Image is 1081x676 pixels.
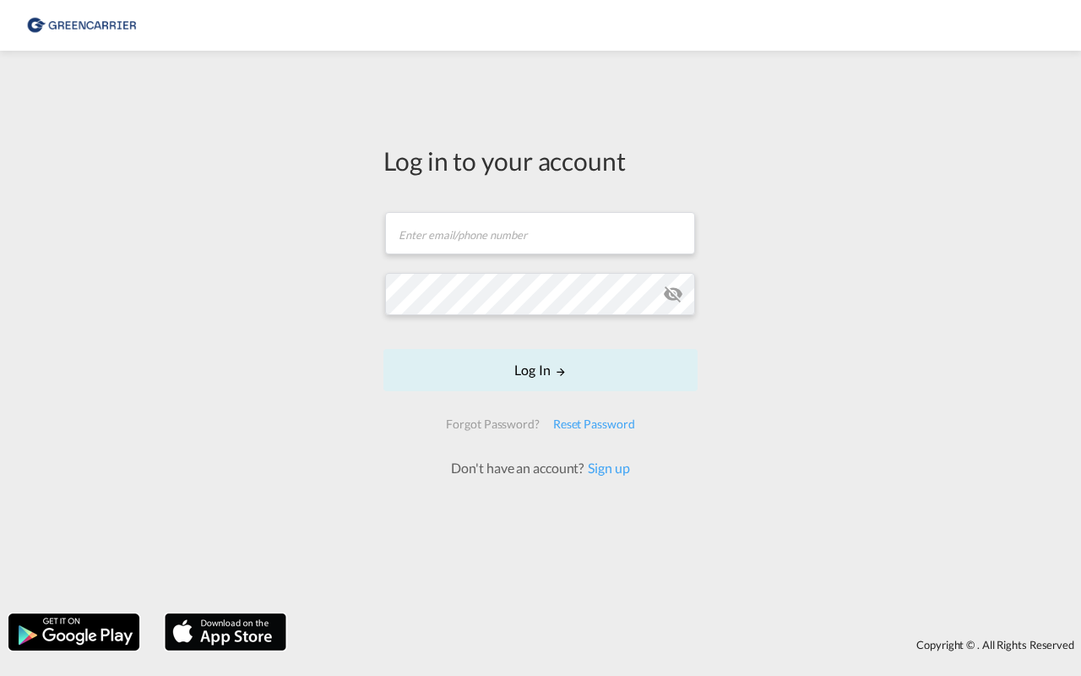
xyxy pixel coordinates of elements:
img: apple.png [163,612,288,652]
div: Log in to your account [383,143,698,178]
button: LOGIN [383,349,698,391]
md-icon: icon-eye-off [663,284,683,304]
div: Reset Password [546,409,642,439]
a: Sign up [584,460,629,476]
div: Forgot Password? [439,409,546,439]
input: Enter email/phone number [385,212,695,254]
div: Don't have an account? [432,459,648,477]
div: Copyright © . All Rights Reserved [295,630,1081,659]
img: google.png [7,612,141,652]
img: fe7a67208afe11ef8d16395501b1b9f8.png [25,7,139,45]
